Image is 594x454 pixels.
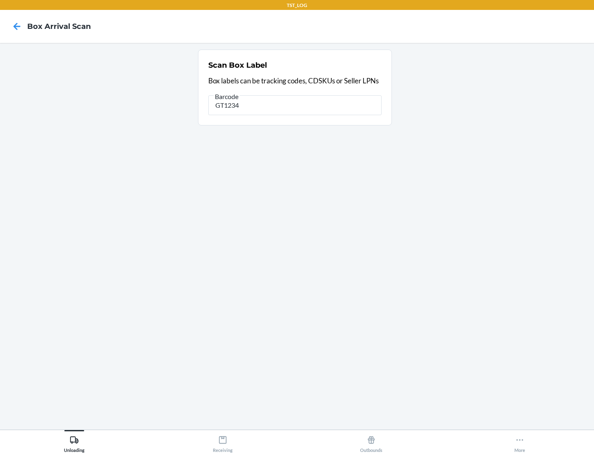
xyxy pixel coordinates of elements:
[287,2,307,9] p: TST_LOG
[64,432,85,453] div: Unloading
[27,21,91,32] h4: Box Arrival Scan
[214,92,240,101] span: Barcode
[297,430,445,453] button: Outbounds
[213,432,233,453] div: Receiving
[208,60,267,71] h2: Scan Box Label
[208,95,382,115] input: Barcode
[360,432,382,453] div: Outbounds
[148,430,297,453] button: Receiving
[445,430,594,453] button: More
[514,432,525,453] div: More
[208,76,382,86] p: Box labels can be tracking codes, CDSKUs or Seller LPNs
